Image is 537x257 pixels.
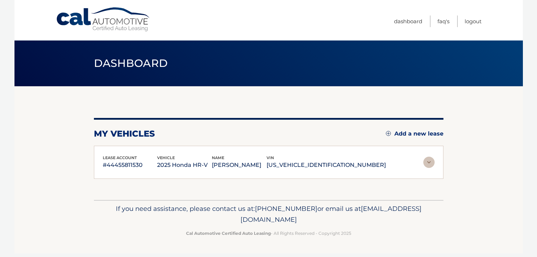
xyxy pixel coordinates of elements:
[465,15,482,27] a: Logout
[394,15,422,27] a: Dashboard
[386,131,391,136] img: add.svg
[94,57,168,70] span: Dashboard
[157,160,212,170] p: 2025 Honda HR-V
[212,155,224,160] span: name
[103,155,137,160] span: lease account
[437,15,449,27] a: FAQ's
[267,155,274,160] span: vin
[212,160,267,170] p: [PERSON_NAME]
[94,128,155,139] h2: my vehicles
[56,7,151,32] a: Cal Automotive
[423,157,435,168] img: accordion-rest.svg
[103,160,157,170] p: #44455811530
[99,203,439,226] p: If you need assistance, please contact us at: or email us at
[99,230,439,237] p: - All Rights Reserved - Copyright 2025
[186,231,271,236] strong: Cal Automotive Certified Auto Leasing
[386,130,443,137] a: Add a new lease
[267,160,386,170] p: [US_VEHICLE_IDENTIFICATION_NUMBER]
[255,205,317,213] span: [PHONE_NUMBER]
[157,155,175,160] span: vehicle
